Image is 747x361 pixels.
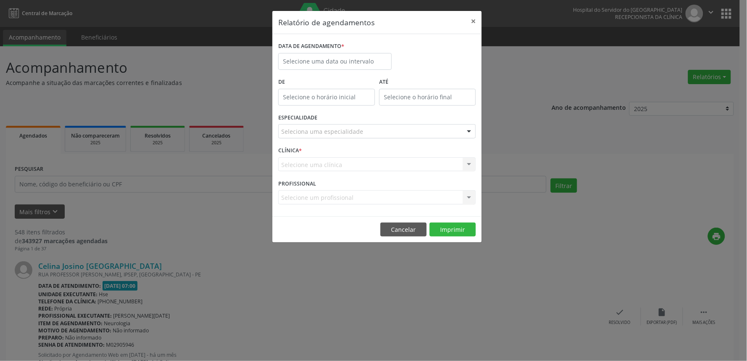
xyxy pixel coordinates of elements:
[281,127,363,136] span: Seleciona uma especialidade
[380,223,427,237] button: Cancelar
[278,144,302,157] label: CLÍNICA
[278,89,375,106] input: Selecione o horário inicial
[278,40,344,53] label: DATA DE AGENDAMENTO
[278,177,316,190] label: PROFISSIONAL
[278,111,317,125] label: ESPECIALIDADE
[278,76,375,89] label: De
[278,17,375,28] h5: Relatório de agendamentos
[278,53,392,70] input: Selecione uma data ou intervalo
[379,89,476,106] input: Selecione o horário final
[430,223,476,237] button: Imprimir
[379,76,476,89] label: ATÉ
[465,11,482,32] button: Close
